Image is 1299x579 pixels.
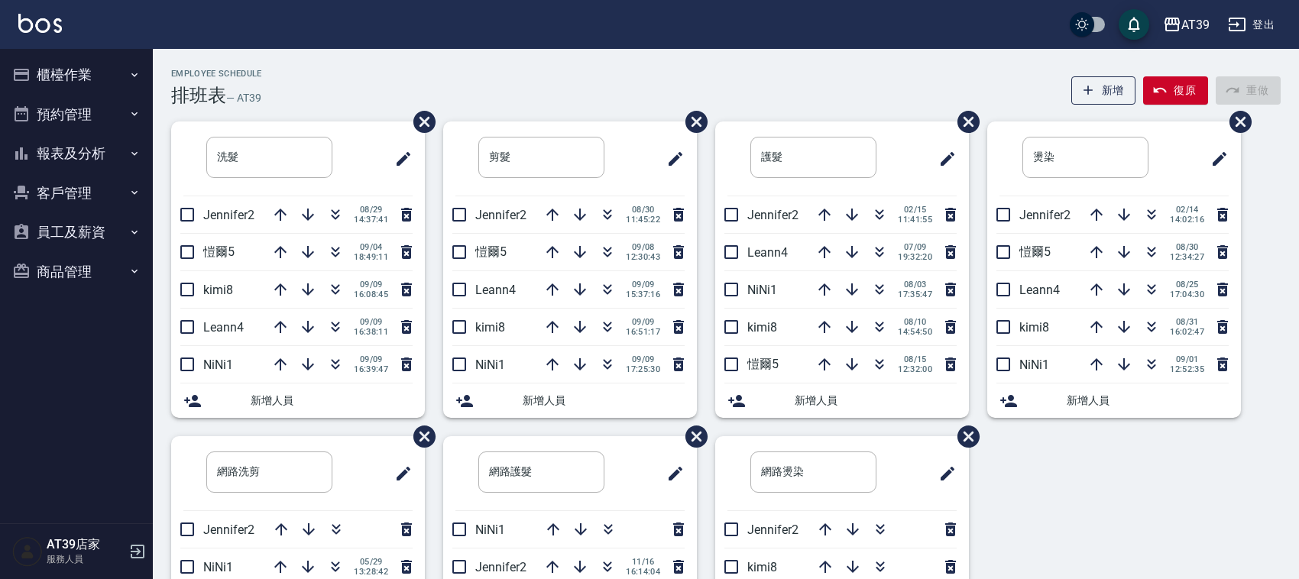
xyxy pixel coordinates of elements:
span: NiNi1 [475,522,505,537]
span: Leann4 [1019,283,1060,297]
span: 13:28:42 [354,567,388,577]
span: 08/30 [626,205,660,215]
button: 復原 [1143,76,1208,105]
span: 11/16 [626,557,660,567]
span: 09/09 [354,280,388,289]
span: 刪除班表 [1218,99,1254,144]
span: 17:35:47 [898,289,932,299]
span: Leann4 [475,283,516,297]
span: 新增人員 [795,393,957,409]
span: 09/09 [626,280,660,289]
span: 08/31 [1170,317,1204,327]
h6: — AT39 [226,90,261,106]
span: 刪除班表 [674,414,710,459]
span: Jennifer2 [203,522,254,537]
span: 16:08:45 [354,289,388,299]
button: AT39 [1157,9,1216,40]
span: kimi8 [747,560,777,574]
span: 16:51:17 [626,327,660,337]
span: 修改班表的標題 [385,141,413,177]
span: 刪除班表 [674,99,710,144]
span: 02/15 [898,205,932,215]
span: 刪除班表 [946,99,982,144]
div: AT39 [1181,15,1210,34]
span: 08/03 [898,280,932,289]
span: 16:38:11 [354,327,388,337]
span: 09/09 [626,317,660,327]
span: 新增人員 [523,393,685,409]
span: 11:45:22 [626,215,660,225]
span: 14:02:16 [1170,215,1204,225]
span: kimi8 [475,320,505,335]
span: 15:37:16 [626,289,660,299]
span: 新增人員 [1067,393,1229,409]
span: 09/04 [354,242,388,252]
span: kimi8 [203,283,233,297]
span: 02/14 [1170,205,1204,215]
input: 排版標題 [206,137,332,178]
span: NiNi1 [203,357,233,372]
div: 新增人員 [987,383,1241,418]
button: 報表及分析 [6,134,147,173]
span: 刪除班表 [402,99,438,144]
span: 07/09 [898,242,932,252]
div: 新增人員 [715,383,969,418]
span: 修改班表的標題 [657,141,685,177]
span: 刪除班表 [402,414,438,459]
div: 新增人員 [443,383,697,418]
span: 08/29 [354,205,388,215]
p: 服務人員 [47,552,125,566]
span: 愷爾5 [1019,244,1051,259]
span: 05/29 [354,557,388,567]
button: 商品管理 [6,252,147,292]
input: 排版標題 [206,451,332,493]
span: 愷爾5 [203,244,235,259]
span: 愷爾5 [475,244,507,259]
h2: Employee Schedule [171,69,262,79]
button: save [1119,9,1149,40]
button: 客戶管理 [6,173,147,213]
span: Jennifer2 [1019,208,1071,222]
span: Jennifer2 [747,208,799,222]
input: 排版標題 [750,451,876,493]
span: 08/25 [1170,280,1204,289]
span: 09/09 [354,354,388,364]
span: 14:37:41 [354,215,388,225]
button: 預約管理 [6,95,147,134]
span: NiNi1 [475,357,505,372]
span: NiNi1 [747,283,777,297]
span: Jennifer2 [747,522,799,537]
span: Jennifer2 [475,560,526,574]
span: 12:52:35 [1170,364,1204,374]
span: 19:32:20 [898,252,932,262]
span: 12:30:43 [626,252,660,262]
input: 排版標題 [478,137,604,178]
span: 09/08 [626,242,660,252]
span: Jennifer2 [475,208,526,222]
span: 16:14:04 [626,567,660,577]
span: 修改班表的標題 [929,141,957,177]
h5: AT39店家 [47,537,125,552]
span: 17:04:30 [1170,289,1204,299]
span: 09/01 [1170,354,1204,364]
input: 排版標題 [478,451,604,493]
span: 修改班表的標題 [657,455,685,492]
span: 09/09 [626,354,660,364]
span: Leann4 [203,320,244,335]
span: 修改班表的標題 [385,455,413,492]
span: kimi8 [1019,320,1049,335]
button: 登出 [1222,11,1281,39]
span: 愷爾5 [747,357,779,371]
input: 排版標題 [750,137,876,178]
div: 新增人員 [171,383,425,418]
span: 09/09 [354,317,388,327]
h3: 排班表 [171,85,226,106]
span: 修改班表的標題 [929,455,957,492]
span: 18:49:11 [354,252,388,262]
span: 16:39:47 [354,364,388,374]
span: kimi8 [747,320,777,335]
input: 排版標題 [1022,137,1148,178]
span: 12:32:00 [898,364,932,374]
span: 14:54:50 [898,327,932,337]
span: Jennifer2 [203,208,254,222]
